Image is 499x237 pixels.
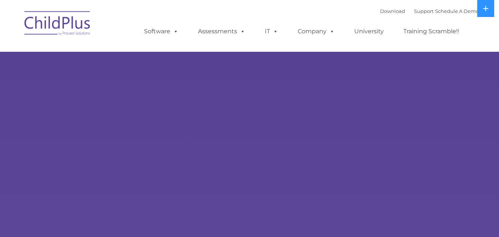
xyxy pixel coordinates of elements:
[435,8,479,14] a: Schedule A Demo
[380,8,479,14] font: |
[396,24,466,39] a: Training Scramble!!
[21,6,95,43] img: ChildPlus by Procare Solutions
[290,24,342,39] a: Company
[137,24,186,39] a: Software
[347,24,391,39] a: University
[380,8,405,14] a: Download
[414,8,434,14] a: Support
[191,24,253,39] a: Assessments
[257,24,286,39] a: IT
